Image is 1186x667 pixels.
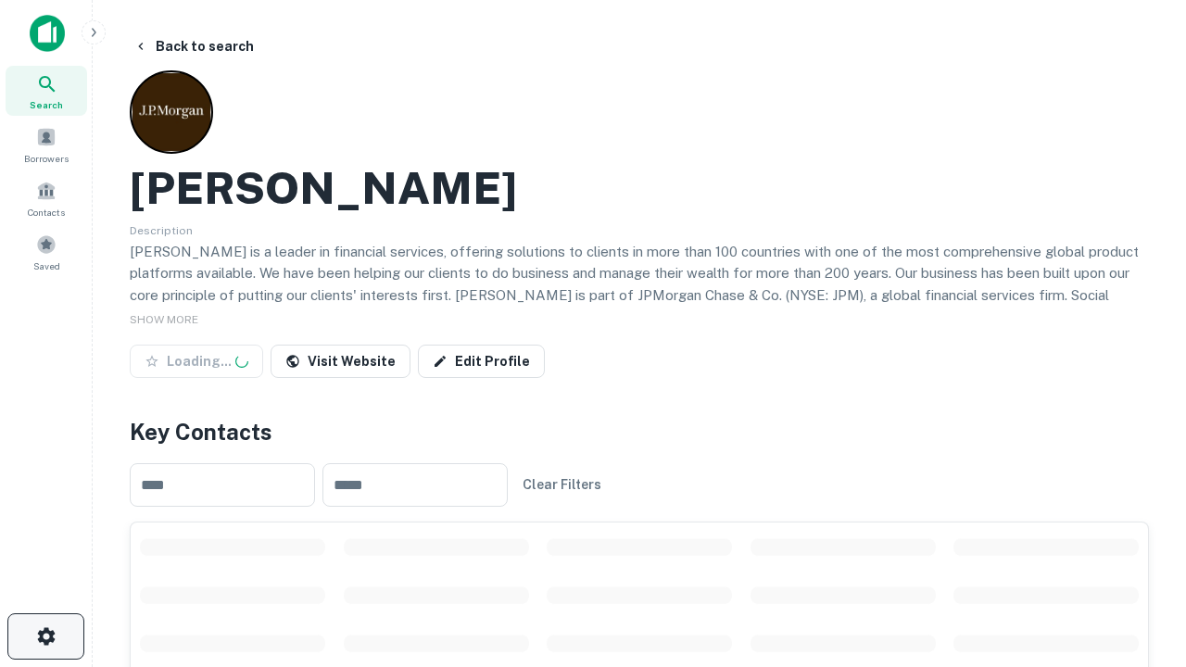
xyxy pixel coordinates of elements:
[6,66,87,116] a: Search
[271,345,410,378] a: Visit Website
[30,15,65,52] img: capitalize-icon.png
[130,241,1149,350] p: [PERSON_NAME] is a leader in financial services, offering solutions to clients in more than 100 c...
[33,258,60,273] span: Saved
[130,415,1149,448] h4: Key Contacts
[30,97,63,112] span: Search
[6,120,87,170] a: Borrowers
[515,468,609,501] button: Clear Filters
[130,224,193,237] span: Description
[418,345,545,378] a: Edit Profile
[6,173,87,223] a: Contacts
[126,30,261,63] button: Back to search
[130,161,517,215] h2: [PERSON_NAME]
[24,151,69,166] span: Borrowers
[1093,519,1186,608] iframe: Chat Widget
[6,227,87,277] a: Saved
[28,205,65,220] span: Contacts
[130,313,198,326] span: SHOW MORE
